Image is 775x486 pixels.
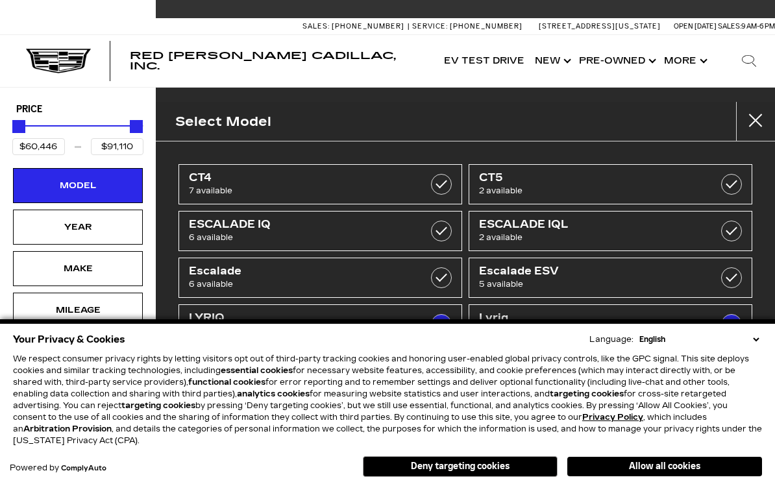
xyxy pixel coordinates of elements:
[12,120,25,133] div: Minimum Price
[175,111,271,132] h2: Select Model
[469,304,752,345] a: Lyriq0 available
[189,311,412,324] span: LYRIQ
[469,164,752,204] a: CT52 available
[16,104,140,115] h5: Price
[189,278,412,291] span: 6 available
[479,278,702,291] span: 5 available
[13,251,143,286] div: MakeMake
[567,457,762,476] button: Allow all cookies
[674,22,717,30] span: Open [DATE]
[539,22,661,30] a: [STREET_ADDRESS][US_STATE]
[189,171,412,184] span: CT4
[412,22,448,30] span: Service:
[13,330,125,348] span: Your Privacy & Cookies
[189,265,412,278] span: Escalade
[13,168,143,203] div: ModelModel
[302,22,330,30] span: Sales:
[302,23,408,30] a: Sales: [PHONE_NUMBER]
[550,389,624,398] strong: targeting cookies
[479,265,702,278] span: Escalade ESV
[10,464,106,472] div: Powered by
[178,304,462,345] a: LYRIQ24 available
[237,389,310,398] strong: analytics cookies
[91,138,143,155] input: Maximum
[439,35,530,87] a: EV Test Drive
[479,231,702,244] span: 2 available
[479,184,702,197] span: 2 available
[189,184,412,197] span: 7 available
[178,211,462,251] a: ESCALADE IQ6 available
[189,218,412,231] span: ESCALADE IQ
[13,210,143,245] div: YearYear
[718,22,741,30] span: Sales:
[574,35,659,87] a: Pre-Owned
[45,303,110,317] div: Mileage
[479,218,702,231] span: ESCALADE IQL
[221,366,293,375] strong: essential cookies
[26,49,91,73] img: Cadillac Dark Logo with Cadillac White Text
[12,138,65,155] input: Minimum
[636,334,762,345] select: Language Select
[741,22,775,30] span: 9 AM-6 PM
[130,51,426,71] a: Red [PERSON_NAME] Cadillac, Inc.
[13,353,762,446] p: We respect consumer privacy rights by letting visitors opt out of third-party tracking cookies an...
[530,35,574,87] a: New
[45,178,110,193] div: Model
[408,23,526,30] a: Service: [PHONE_NUMBER]
[61,465,106,472] a: ComplyAuto
[479,311,702,324] span: Lyriq
[736,102,775,141] button: close
[178,164,462,204] a: CT47 available
[13,293,143,328] div: MileageMileage
[363,456,558,477] button: Deny targeting cookies
[178,258,462,298] a: Escalade6 available
[12,115,143,155] div: Price
[45,261,110,276] div: Make
[121,401,195,410] strong: targeting cookies
[45,220,110,234] div: Year
[189,231,412,244] span: 6 available
[450,22,523,30] span: [PHONE_NUMBER]
[469,211,752,251] a: ESCALADE IQL2 available
[659,35,710,87] button: More
[479,171,702,184] span: CT5
[469,258,752,298] a: Escalade ESV5 available
[332,22,404,30] span: [PHONE_NUMBER]
[23,424,112,433] strong: Arbitration Provision
[130,49,396,72] span: Red [PERSON_NAME] Cadillac, Inc.
[582,413,643,422] a: Privacy Policy
[188,378,265,387] strong: functional cookies
[589,335,634,343] div: Language:
[130,120,143,133] div: Maximum Price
